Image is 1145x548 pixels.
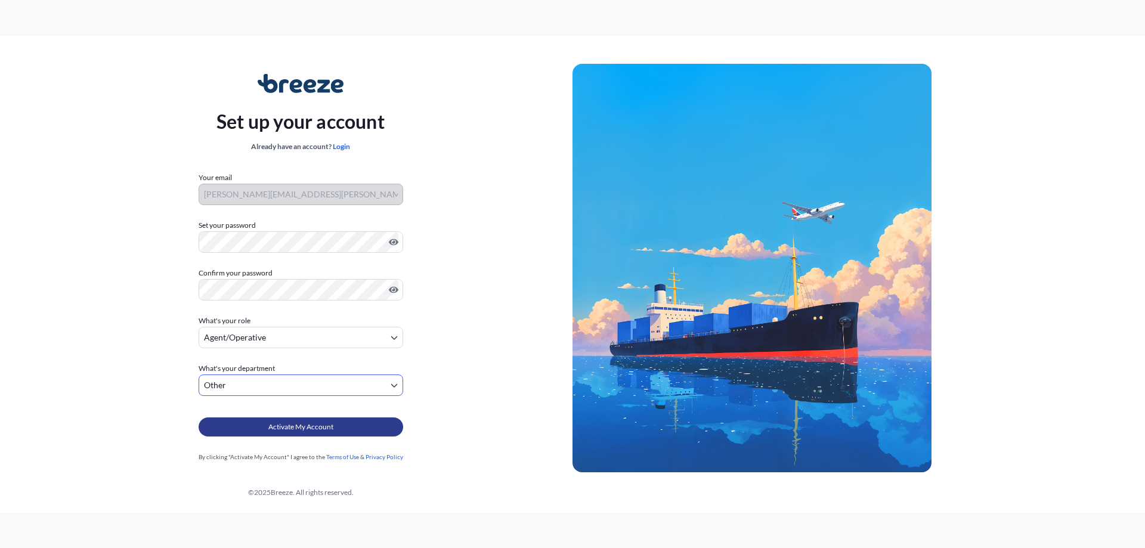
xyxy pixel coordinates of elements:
[366,453,403,460] a: Privacy Policy
[268,421,333,433] span: Activate My Account
[199,417,403,436] button: Activate My Account
[199,315,250,327] span: What's your role
[572,64,932,472] img: Ship illustration
[389,285,398,295] button: Show password
[199,363,275,374] span: What's your department
[216,107,385,136] p: Set up your account
[216,141,385,153] div: Already have an account?
[326,453,359,460] a: Terms of Use
[258,74,344,93] img: Breeze
[199,451,403,463] div: By clicking "Activate My Account" I agree to the &
[199,327,403,348] button: Agent/Operative
[199,172,232,184] label: Your email
[199,374,403,396] button: Other
[204,379,226,391] span: Other
[29,487,572,499] div: © 2025 Breeze. All rights reserved.
[389,237,398,247] button: Show password
[199,267,403,279] label: Confirm your password
[204,332,266,343] span: Agent/Operative
[199,184,403,205] input: Your email address
[199,219,403,231] label: Set your password
[333,142,350,151] a: Login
